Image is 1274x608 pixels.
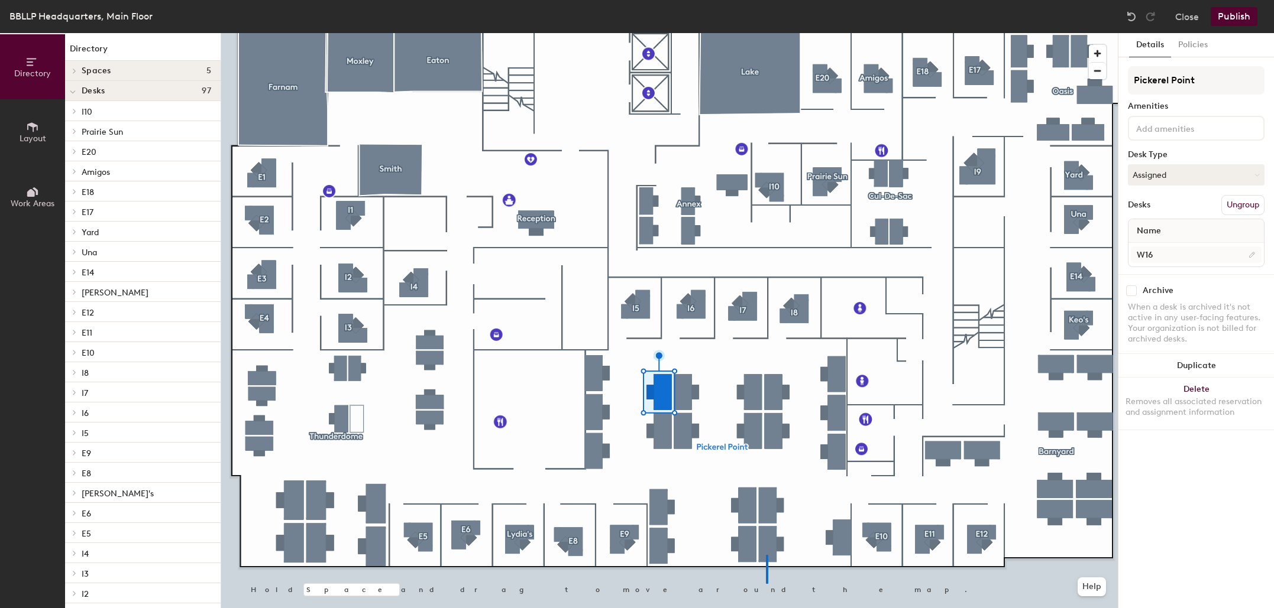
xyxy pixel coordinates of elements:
[1126,396,1267,418] div: Removes all associated reservation and assignment information
[1128,150,1265,160] div: Desk Type
[82,408,89,418] span: I6
[1175,7,1199,26] button: Close
[82,328,92,338] span: E11
[1131,220,1167,242] span: Name
[82,127,123,137] span: Prairie Sun
[82,489,154,499] span: [PERSON_NAME]'s
[82,549,89,559] span: I4
[20,134,46,144] span: Layout
[9,9,153,24] div: BBLLP Headquarters, Main Floor
[1221,195,1265,215] button: Ungroup
[1129,33,1171,57] button: Details
[82,348,95,358] span: E10
[82,448,91,459] span: E9
[1128,302,1265,344] div: When a desk is archived it's not active in any user-facing features. Your organization is not bil...
[82,428,89,438] span: I5
[1118,354,1274,378] button: Duplicate
[82,268,94,278] span: E14
[82,509,91,519] span: E6
[82,368,89,378] span: I8
[1118,378,1274,430] button: DeleteRemoves all associated reservation and assignment information
[1144,11,1156,22] img: Redo
[1143,286,1173,295] div: Archive
[1131,246,1262,263] input: Unnamed desk
[82,248,97,258] span: Una
[1171,33,1215,57] button: Policies
[82,227,99,238] span: Yard
[1078,577,1106,596] button: Help
[82,288,148,298] span: [PERSON_NAME]
[82,66,111,76] span: Spaces
[11,199,54,209] span: Work Areas
[1126,11,1137,22] img: Undo
[1134,121,1240,135] input: Add amenities
[82,207,93,217] span: E17
[82,589,89,599] span: I2
[82,529,91,539] span: E5
[65,43,221,61] h1: Directory
[14,69,51,79] span: Directory
[82,86,105,96] span: Desks
[82,569,89,579] span: I3
[206,66,211,76] span: 5
[82,167,110,177] span: Amigos
[1128,102,1265,111] div: Amenities
[82,147,96,157] span: E20
[202,86,211,96] span: 97
[1128,164,1265,186] button: Assigned
[82,469,91,479] span: E8
[82,388,88,398] span: I7
[82,107,92,117] span: I10
[1211,7,1257,26] button: Publish
[82,187,94,197] span: E18
[82,308,94,318] span: E12
[1128,200,1150,210] div: Desks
